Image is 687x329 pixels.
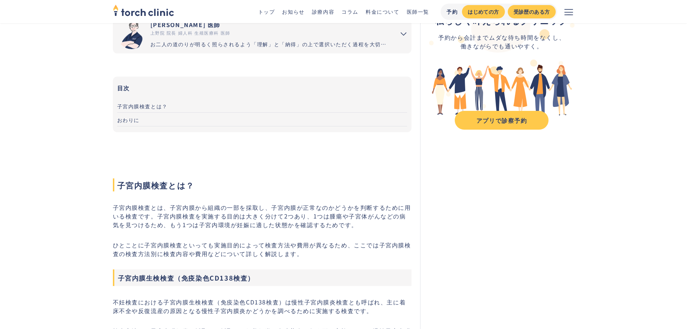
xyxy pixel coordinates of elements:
[113,5,174,18] a: home
[150,30,390,36] div: 上野院 院長 婦人科 生殖医療科 医師
[113,269,412,286] h3: 子宮内膜生検検査（免疫染色CD138検査）
[117,99,408,113] a: 子宮内膜検査とは？
[117,82,408,93] h3: 目次
[446,8,458,16] div: 予約
[117,113,408,126] a: おわりに
[282,8,304,15] a: お知らせ
[113,16,412,53] summary: 市山 卓彦 [PERSON_NAME] 医師 上野院 院長 婦人科 生殖医療科 医師 お二人の道のりが明るく照らされるよう「理解」と「納得」の上で選択いただく過程を大切にしています。エビデンスに...
[342,8,358,15] a: コラム
[312,8,334,15] a: 診療内容
[150,40,390,48] div: お二人の道のりが明るく照らされるよう「理解」と「納得」の上で選択いただく過程を大切にしています。エビデンスに基づいた高水準の医療提供により「幸せな家族計画の実現」をお手伝いさせていただきます。
[113,298,412,315] p: 不妊検査における子宮内膜生検検査（免疫染色CD138検査）は慢性子宮内膜炎検査とも呼ばれ、主に着床不全や反復流産の原因となる慢性子宮内膜炎かどうかを調べるために実施する検査です。
[435,33,568,50] div: 予約から会計までムダな待ち時間をなくし、 働きながらでも通いやすく。
[508,5,556,18] a: 受診歴のある方
[407,8,429,15] a: 医師一覧
[468,8,499,16] div: はじめての方
[113,203,412,229] p: 子宮内膜検査とは、子宮内膜から組織の一部を採取し、子宮内膜が正常なのかどうかを判断するために用いる検査です。子宮内膜検査を実施する目的は大きく分けて2つあり、1つは腫瘍や子宮体がんなどの病気を見...
[461,116,542,125] div: アプリで診察予約
[150,20,390,29] div: [PERSON_NAME] 医師
[258,8,275,15] a: トップ
[514,8,550,16] div: 受診歴のある方
[455,111,549,130] a: アプリで診察予約
[117,20,146,49] img: 市山 卓彦
[117,116,140,124] span: おわりに
[117,103,168,110] span: 子宮内膜検査とは？
[113,178,412,191] span: 子宮内膜検査とは？
[462,5,505,18] a: はじめての方
[113,241,412,258] p: ひとことに子宮内膜検査といっても実施目的によって検査方法や費用が異なるため、ここでは子宮内膜検査の検査方法別に検査内容や費用などについて詳しく解説します。
[366,8,400,15] a: 料金について
[113,16,390,53] a: [PERSON_NAME] 医師 上野院 院長 婦人科 生殖医療科 医師 お二人の道のりが明るく照らされるよう「理解」と「納得」の上で選択いただく過程を大切にしています。エビデンスに基づいた高水...
[113,2,174,18] img: torch clinic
